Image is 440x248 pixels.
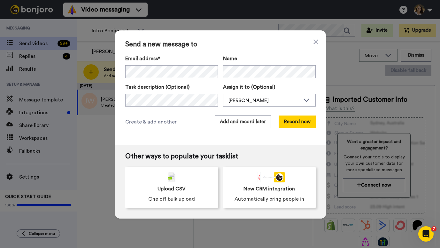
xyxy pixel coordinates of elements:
span: Other ways to populate your tasklist [125,153,316,160]
label: Task description (Optional) [125,83,218,91]
span: One off bulk upload [148,195,195,203]
button: Add and record later [215,116,271,128]
div: [PERSON_NAME] [228,97,300,104]
span: New CRM integration [243,185,295,193]
label: Email address* [125,55,218,62]
span: Name [223,55,237,62]
label: Assign it to (Optional) [223,83,316,91]
iframe: Intercom live chat [418,226,434,242]
img: csv-grey.png [168,172,175,182]
span: Create & add another [125,118,177,126]
span: Upload CSV [158,185,186,193]
div: animation [254,172,285,182]
button: Record now [279,116,316,128]
span: Send a new message to [125,41,316,48]
span: 7 [431,226,436,231]
span: Automatically bring people in [235,195,304,203]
